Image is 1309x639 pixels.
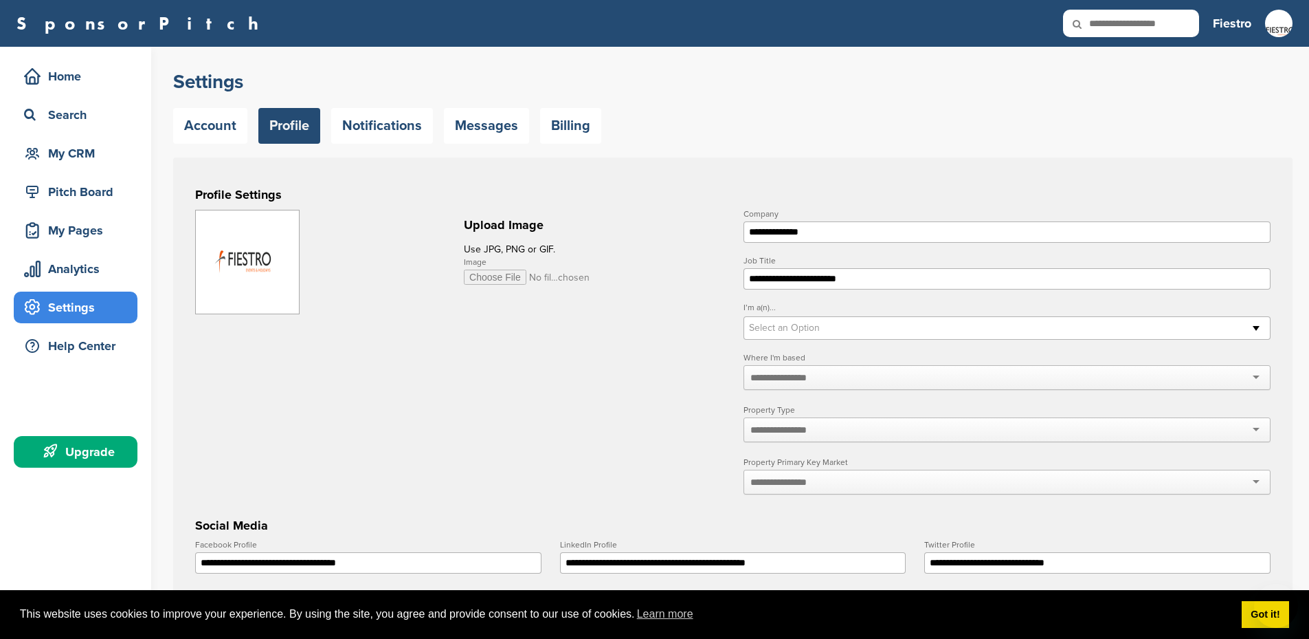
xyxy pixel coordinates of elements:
h2: Settings [173,69,1293,94]
p: Use JPG, PNG or GIF. [464,241,722,258]
div: Home [21,64,137,89]
div: Help Center [21,334,137,358]
a: Home [14,61,137,92]
label: LinkedIn Profile [560,541,906,549]
span: This website uses cookies to improve your experience. By using the site, you agree and provide co... [20,604,1231,625]
a: Help Center [14,330,137,362]
h3: Social Media [195,516,1271,535]
label: Property Type [743,406,1271,414]
div: Analytics [21,257,137,281]
img: Untitled 1 [196,210,299,314]
a: Settings [14,292,137,323]
a: Pitch Board [14,176,137,208]
a: My CRM [14,138,137,169]
label: Job Title [743,257,1271,265]
a: Notifications [331,108,433,144]
a: Profile [258,108,320,144]
h3: Profile Settings [195,185,1271,204]
span: Select an Option [749,320,1247,336]
div: My Pages [21,218,137,243]
a: Account [173,108,247,144]
a: SponsorPitch [16,14,267,32]
a: Search [14,99,137,131]
h3: Fiestro [1213,14,1251,33]
a: learn more about cookies [635,604,695,625]
h2: Upload Image [464,216,722,235]
div: Upgrade [21,440,137,464]
div: Settings [21,295,137,320]
label: I’m a(n)... [743,303,1271,312]
label: Facebook Profile [195,541,541,549]
label: Image [464,258,722,266]
div: Pitch Board [21,180,137,204]
a: Upgrade [14,436,137,468]
div: Search [21,102,137,127]
div: My CRM [21,141,137,166]
a: Fiestro [1213,8,1251,39]
label: Where I'm based [743,354,1271,362]
a: Billing [540,108,601,144]
a: dismiss cookie message [1242,601,1289,629]
label: Twitter Profile [924,541,1271,549]
a: Messages [444,108,529,144]
a: My Pages [14,215,137,246]
iframe: Button to launch messaging window [1254,584,1298,628]
a: Analytics [14,253,137,285]
label: Company [743,210,1271,218]
label: Property Primary Key Market [743,458,1271,466]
